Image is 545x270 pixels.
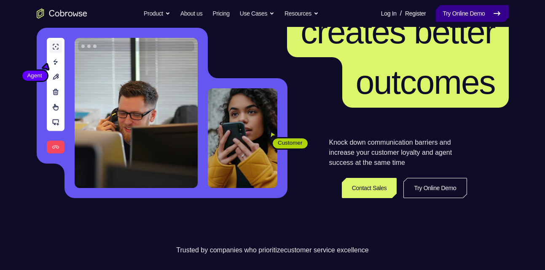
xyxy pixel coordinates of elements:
span: customer service excellence [284,246,369,254]
span: / [400,8,402,19]
img: A customer support agent talking on the phone [75,38,198,188]
button: Use Cases [240,5,274,22]
button: Resources [285,5,319,22]
button: Product [144,5,170,22]
a: Try Online Demo [403,178,467,198]
a: Try Online Demo [436,5,508,22]
p: Knock down communication barriers and increase your customer loyalty and agent success at the sam... [329,138,467,168]
img: A customer holding their phone [208,88,277,188]
a: About us [180,5,202,22]
span: outcomes [356,64,495,101]
a: Go to the home page [37,8,87,19]
span: creates better [301,13,495,50]
a: Pricing [212,5,229,22]
a: Contact Sales [342,178,397,198]
a: Register [405,5,426,22]
a: Log In [381,5,397,22]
